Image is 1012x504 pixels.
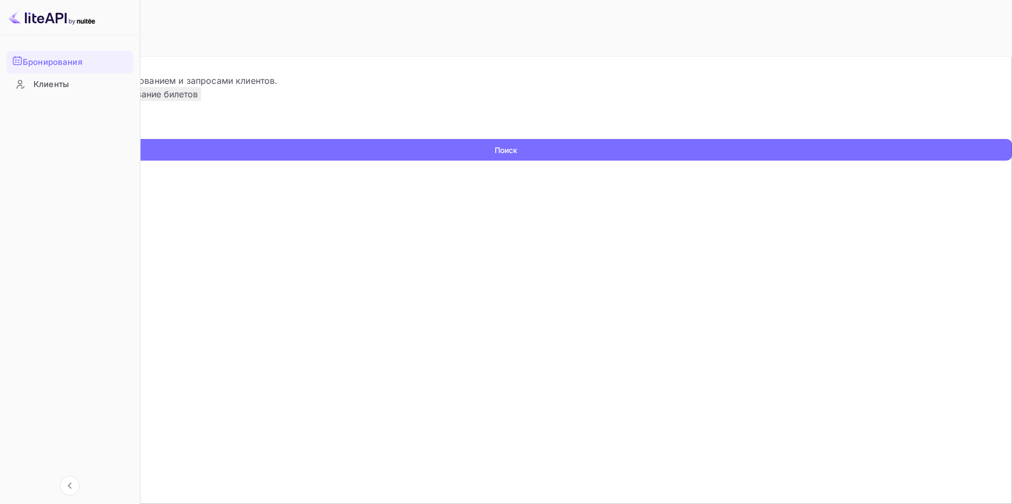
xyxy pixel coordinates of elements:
ya-tr-span: Отслеживание билетов [100,89,198,100]
ya-tr-span: Клиенты [34,78,69,91]
button: Свернуть навигацию [60,476,79,495]
div: Клиенты [6,74,133,95]
img: Логотип LiteAPI [9,9,95,26]
ya-tr-span: Бронирования [23,56,82,69]
ya-tr-span: Поиск [495,144,517,156]
div: Бронирования [6,51,133,74]
a: Бронирования [6,51,133,72]
a: Клиенты [6,74,133,94]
